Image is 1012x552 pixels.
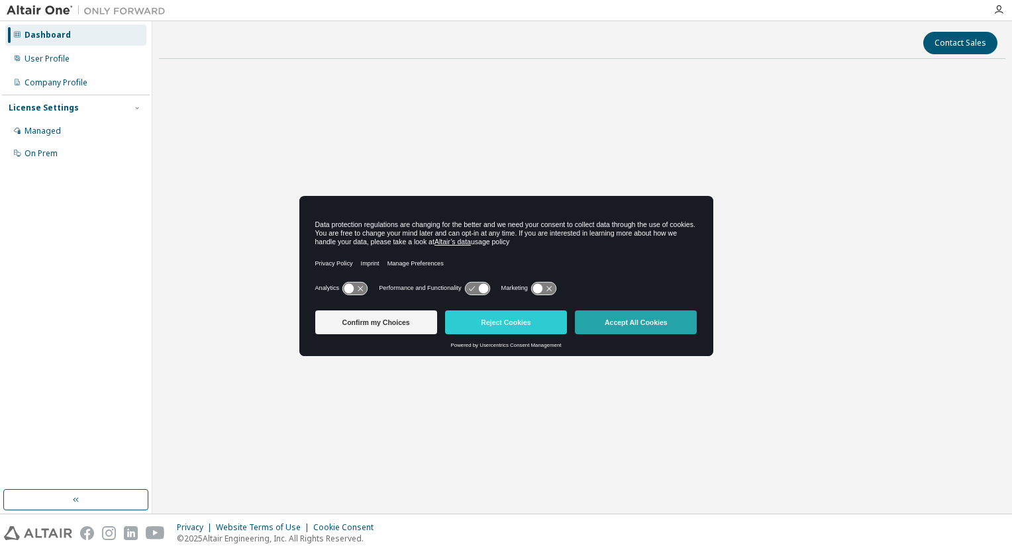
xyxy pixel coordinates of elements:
[25,77,87,88] div: Company Profile
[25,148,58,159] div: On Prem
[25,30,71,40] div: Dashboard
[216,522,313,533] div: Website Terms of Use
[25,54,70,64] div: User Profile
[923,32,997,54] button: Contact Sales
[9,103,79,113] div: License Settings
[102,526,116,540] img: instagram.svg
[124,526,138,540] img: linkedin.svg
[177,522,216,533] div: Privacy
[146,526,165,540] img: youtube.svg
[4,526,72,540] img: altair_logo.svg
[7,4,172,17] img: Altair One
[177,533,381,544] p: © 2025 Altair Engineering, Inc. All Rights Reserved.
[313,522,381,533] div: Cookie Consent
[25,126,61,136] div: Managed
[80,526,94,540] img: facebook.svg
